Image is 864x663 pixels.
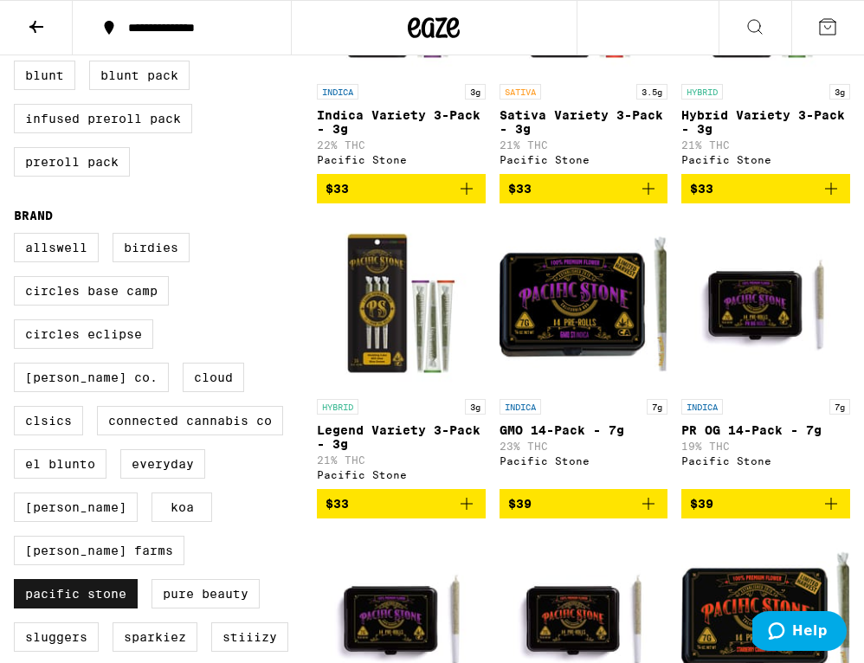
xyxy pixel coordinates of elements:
p: 22% THC [317,139,486,151]
p: 21% THC [317,454,486,466]
label: Circles Base Camp [14,276,169,306]
div: Pacific Stone [317,154,486,165]
p: 3g [465,84,486,100]
label: Connected Cannabis Co [97,406,283,435]
button: Add to bag [317,174,486,203]
p: 19% THC [681,441,850,452]
p: 21% THC [681,139,850,151]
div: Pacific Stone [681,154,850,165]
label: Infused Preroll Pack [14,104,192,133]
label: Blunt [14,61,75,90]
span: $33 [326,182,349,196]
button: Add to bag [317,489,486,518]
button: Add to bag [500,174,668,203]
label: El Blunto [14,449,106,479]
label: Sluggers [14,622,99,652]
img: Pacific Stone - PR OG 14-Pack - 7g [681,217,850,390]
label: Koa [152,492,212,522]
p: 3g [829,84,850,100]
p: Indica Variety 3-Pack - 3g [317,108,486,136]
p: 23% THC [500,441,668,452]
label: Circles Eclipse [14,319,153,349]
label: [PERSON_NAME] Co. [14,363,169,392]
span: $39 [690,497,713,511]
button: Add to bag [681,174,850,203]
p: HYBRID [317,399,358,415]
span: $33 [326,497,349,511]
p: INDICA [317,84,358,100]
label: Allswell [14,233,99,262]
label: Birdies [113,233,190,262]
img: Pacific Stone - Legend Variety 3-Pack - 3g [317,217,486,390]
label: Cloud [183,363,244,392]
a: Open page for GMO 14-Pack - 7g from Pacific Stone [500,217,668,489]
div: Pacific Stone [317,469,486,480]
p: INDICA [500,399,541,415]
p: INDICA [681,399,723,415]
iframe: Opens a widget where you can find more information [752,611,847,654]
p: 3.5g [636,84,667,100]
div: Pacific Stone [500,455,668,467]
p: 7g [829,399,850,415]
label: Sparkiez [113,622,197,652]
p: GMO 14-Pack - 7g [500,423,668,437]
div: Pacific Stone [681,455,850,467]
label: CLSICS [14,406,83,435]
label: STIIIZY [211,622,288,652]
a: Open page for Legend Variety 3-Pack - 3g from Pacific Stone [317,217,486,489]
span: $33 [690,182,713,196]
p: HYBRID [681,84,723,100]
p: Sativa Variety 3-Pack - 3g [500,108,668,136]
p: SATIVA [500,84,541,100]
label: [PERSON_NAME] Farms [14,536,184,565]
div: Pacific Stone [500,154,668,165]
label: [PERSON_NAME] [14,492,138,522]
label: Preroll Pack [14,147,130,177]
legend: Brand [14,209,53,222]
p: 3g [465,399,486,415]
p: PR OG 14-Pack - 7g [681,423,850,437]
label: Pacific Stone [14,579,138,608]
label: Blunt Pack [89,61,190,90]
button: Add to bag [681,489,850,518]
a: Open page for PR OG 14-Pack - 7g from Pacific Stone [681,217,850,489]
span: $33 [508,182,532,196]
button: Add to bag [500,489,668,518]
label: Everyday [120,449,205,479]
span: $39 [508,497,532,511]
p: Legend Variety 3-Pack - 3g [317,423,486,451]
img: Pacific Stone - GMO 14-Pack - 7g [500,217,668,390]
p: 7g [647,399,667,415]
p: 21% THC [500,139,668,151]
p: Hybrid Variety 3-Pack - 3g [681,108,850,136]
label: Pure Beauty [152,579,260,608]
